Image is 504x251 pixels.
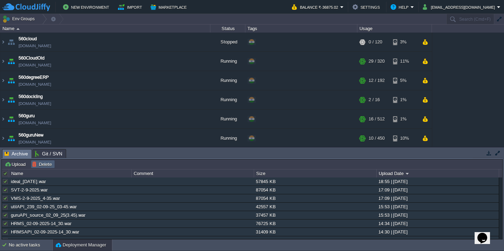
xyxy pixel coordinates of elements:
div: 3% [393,33,416,51]
button: [EMAIL_ADDRESS][DOMAIN_NAME] [423,3,497,11]
div: 87054 KB [254,194,376,202]
button: Settings [352,3,382,11]
div: Upload Date [377,169,499,177]
button: Help [391,3,411,11]
a: VMS-2-9-2025_4-35.war [11,196,60,201]
a: utilAPI_239_02-09-25_03-45.war [11,204,77,209]
a: 560cloud [19,35,37,42]
div: 15:53 | [DATE] [377,211,498,219]
div: Running [210,71,245,90]
span: [DOMAIN_NAME] [19,100,51,107]
img: AMDAwAAAACH5BAEAAAAALAAAAAABAAEAAAICRAEAOw== [0,129,6,148]
a: [DOMAIN_NAME] [19,139,51,146]
a: [DOMAIN_NAME] [19,81,51,88]
button: Deployment Manager [56,242,106,249]
img: AMDAwAAAACH5BAEAAAAALAAAAAABAAEAAAICRAEAOw== [6,71,16,90]
div: 16 / 512 [369,110,385,128]
a: HRMS_02-09-2025-14_30.war [11,221,71,226]
div: 18:55 | [DATE] [377,177,498,186]
div: Tags [246,25,357,33]
button: Balance ₹-36875.02 [292,3,340,11]
div: 31409 KB [254,228,376,236]
div: 76725 KB [254,219,376,228]
div: Running [210,129,245,148]
a: 560dockling [19,93,43,100]
button: Env Groups [2,14,37,24]
img: AMDAwAAAACH5BAEAAAAALAAAAAABAAEAAAICRAEAOw== [6,129,16,148]
div: 37457 KB [254,211,376,219]
iframe: chat widget [475,223,497,244]
div: Status [211,25,245,33]
div: 14:34 | [DATE] [377,219,498,228]
span: Archive [5,149,28,158]
div: 42557 KB [254,203,376,211]
div: 14:30 | [DATE] [377,236,498,244]
a: 560degreeERP [19,74,49,81]
div: Name [1,25,210,33]
div: 0 / 120 [369,33,382,51]
a: SVT-2-9-2025.war [11,187,48,193]
a: ideal_[DATE].war [11,179,46,184]
button: New Environment [63,3,111,11]
div: 2 / 16 [369,90,380,109]
a: [DOMAIN_NAME] [19,62,51,69]
button: Marketplace [150,3,189,11]
a: guruAPI_source_02_09_25(3.45).war [11,212,85,218]
div: 57845 KB [254,177,376,186]
div: 10 / 450 [369,129,385,148]
div: Usage [358,25,432,33]
a: 560guruNew [19,132,43,139]
div: Size [254,169,376,177]
div: 11% [393,52,416,71]
div: 1% [393,90,416,109]
img: AMDAwAAAACH5BAEAAAAALAAAAAABAAEAAAICRAEAOw== [6,110,16,128]
img: AMDAwAAAACH5BAEAAAAALAAAAAABAAEAAAICRAEAOw== [0,71,6,90]
div: Running [210,52,245,71]
img: AMDAwAAAACH5BAEAAAAALAAAAAABAAEAAAICRAEAOw== [0,110,6,128]
div: 10% [393,129,416,148]
img: AMDAwAAAACH5BAEAAAAALAAAAAABAAEAAAICRAEAOw== [16,28,20,30]
img: AMDAwAAAACH5BAEAAAAALAAAAAABAAEAAAICRAEAOw== [0,90,6,109]
button: Delete [32,161,54,167]
div: Name [9,169,131,177]
img: AMDAwAAAACH5BAEAAAAALAAAAAABAAEAAAICRAEAOw== [6,33,16,51]
img: AMDAwAAAACH5BAEAAAAALAAAAAABAAEAAAICRAEAOw== [0,52,6,71]
a: [DOMAIN_NAME] [19,119,51,126]
div: 5% [393,71,416,90]
div: 29 / 320 [369,52,385,71]
a: vmsAPI-2-9-2025.war [11,238,55,243]
div: 17:09 | [DATE] [377,186,498,194]
div: Running [210,90,245,109]
div: 17:09 | [DATE] [377,194,498,202]
div: 15:53 | [DATE] [377,203,498,211]
a: HRMSAPI_02-09-2025-14_30.war [11,229,79,235]
div: 87054 KB [254,186,376,194]
div: No active tasks [9,239,52,251]
img: CloudJiffy [2,3,50,12]
button: Upload [5,161,28,167]
a: 560CloudOld [19,55,44,62]
div: 12 / 192 [369,71,385,90]
img: AMDAwAAAACH5BAEAAAAALAAAAAABAAEAAAICRAEAOw== [6,52,16,71]
div: 1% [393,110,416,128]
div: 22631 KB [254,236,376,244]
div: Comment [132,169,254,177]
div: Stopped [210,33,245,51]
span: Git / SVN [35,149,62,158]
img: AMDAwAAAACH5BAEAAAAALAAAAAABAAEAAAICRAEAOw== [6,90,16,109]
a: 560guru [19,112,35,119]
a: [DOMAIN_NAME] [19,42,51,49]
div: Running [210,110,245,128]
img: AMDAwAAAACH5BAEAAAAALAAAAAABAAEAAAICRAEAOw== [0,33,6,51]
button: Import [118,3,144,11]
div: 14:30 | [DATE] [377,228,498,236]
